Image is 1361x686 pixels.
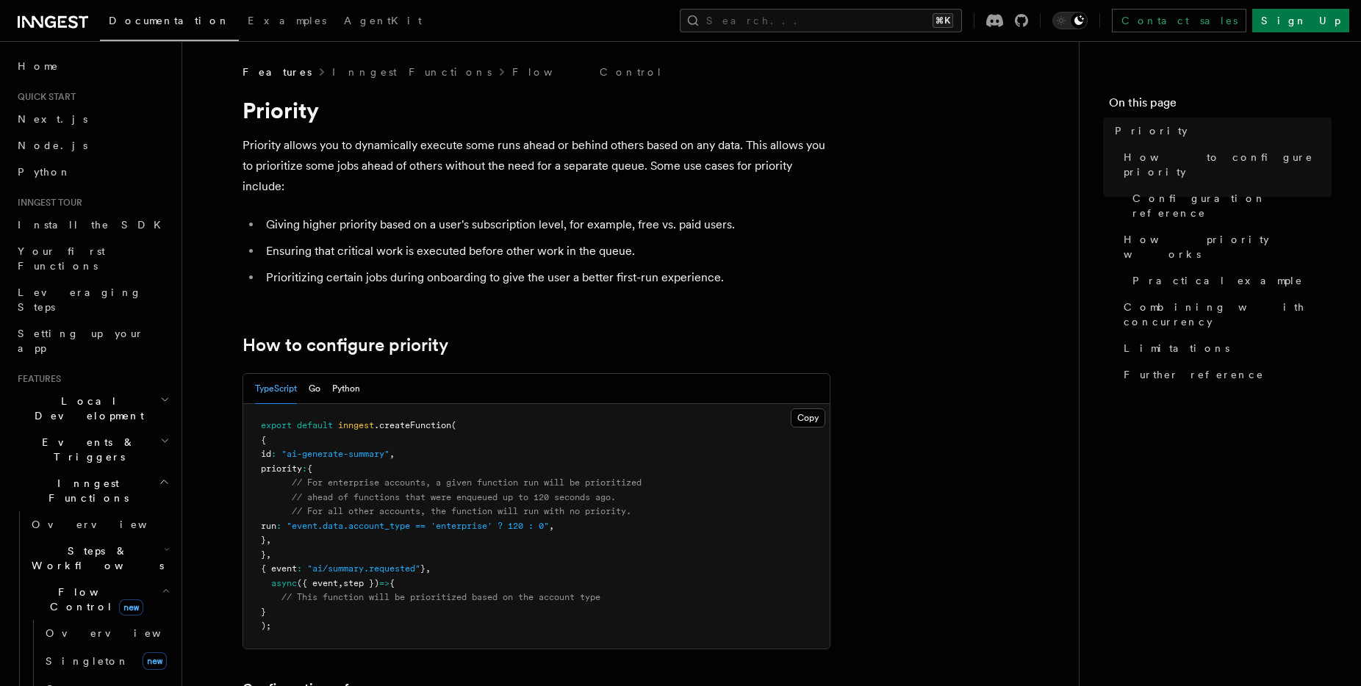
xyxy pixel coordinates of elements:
span: Leveraging Steps [18,286,142,313]
a: Python [12,159,173,185]
span: Priority [1115,123,1188,138]
span: Documentation [109,15,230,26]
span: // ahead of functions that were enqueued up to 120 seconds ago. [292,492,616,502]
span: How priority works [1124,232,1332,261]
span: Events & Triggers [12,435,160,464]
button: Steps & Workflows [26,538,173,579]
button: Copy [791,408,825,427]
span: Practical example [1132,273,1303,288]
a: Leveraging Steps [12,279,173,320]
span: Overview [32,519,183,530]
span: "ai-generate-summary" [281,449,389,459]
span: } [261,549,266,560]
span: // This function will be prioritized based on the account type [281,592,600,602]
span: => [379,578,389,588]
a: Contact sales [1112,9,1246,32]
button: Flow Controlnew [26,579,173,620]
a: How priority works [1118,226,1332,267]
span: Install the SDK [18,219,170,231]
a: AgentKit [335,4,431,40]
li: Ensuring that critical work is executed before other work in the queue. [262,241,830,261]
a: Limitations [1118,335,1332,361]
p: Priority allows you to dynamically execute some runs ahead or behind others based on any data. Th... [243,135,830,197]
a: Combining with concurrency [1118,294,1332,335]
span: Local Development [12,394,160,423]
button: TypeScript [255,374,297,404]
span: Your first Functions [18,245,105,272]
span: } [261,607,266,617]
span: async [271,578,297,588]
a: Priority [1109,118,1332,144]
a: Documentation [100,4,239,41]
span: Overview [46,627,197,639]
a: Configuration reference [1127,185,1332,226]
a: Sign Up [1252,9,1349,32]
button: Python [332,374,360,404]
span: { [307,463,312,474]
span: Configuration reference [1132,191,1332,220]
span: ( [451,420,456,430]
span: Examples [248,15,326,26]
kbd: ⌘K [933,13,953,28]
a: Home [12,53,173,79]
span: AgentKit [344,15,422,26]
span: } [261,535,266,545]
a: Examples [239,4,335,40]
span: new [143,652,167,670]
span: inngest [338,420,374,430]
span: Limitations [1124,341,1229,355]
span: Inngest tour [12,197,82,209]
span: : [297,563,302,574]
button: Search...⌘K [680,9,962,32]
a: Singletonnew [40,646,173,676]
span: , [338,578,343,588]
a: Overview [26,511,173,538]
span: default [297,420,333,430]
span: Setting up your app [18,328,144,354]
h4: On this page [1109,94,1332,118]
span: : [271,449,276,459]
a: Inngest Functions [332,65,492,79]
span: id [261,449,271,459]
span: How to configure priority [1124,150,1332,179]
span: priority [261,463,302,474]
a: Flow Control [512,65,663,79]
span: Features [12,373,61,385]
span: , [389,449,395,459]
span: Further reference [1124,367,1264,382]
span: , [266,549,271,560]
span: : [276,521,281,531]
span: step }) [343,578,379,588]
a: How to configure priority [1118,144,1332,185]
span: ); [261,621,271,631]
span: "event.data.account_type == 'enterprise' ? 120 : 0" [287,521,549,531]
span: , [266,535,271,545]
span: run [261,521,276,531]
span: Features [243,65,312,79]
span: , [549,521,554,531]
span: // For all other accounts, the function will run with no priority. [292,506,631,516]
h1: Priority [243,97,830,123]
a: Setting up your app [12,320,173,361]
button: Local Development [12,388,173,429]
span: .createFunction [374,420,451,430]
a: Node.js [12,132,173,159]
span: { event [261,563,297,574]
span: Python [18,166,71,178]
li: Giving higher priority based on a user's subscription level, for example, free vs. paid users. [262,214,830,235]
a: How to configure priority [243,335,448,355]
button: Go [309,374,320,404]
span: Singleton [46,655,129,667]
span: Quick start [12,91,76,103]
a: Overview [40,620,173,646]
span: "ai/summary.requested" [307,563,420,574]
span: Flow Control [26,585,162,614]
span: new [119,599,143,615]
button: Events & Triggers [12,429,173,470]
span: { [261,435,266,445]
span: , [425,563,431,574]
span: Combining with concurrency [1124,300,1332,329]
span: export [261,420,292,430]
span: } [420,563,425,574]
a: Next.js [12,106,173,132]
